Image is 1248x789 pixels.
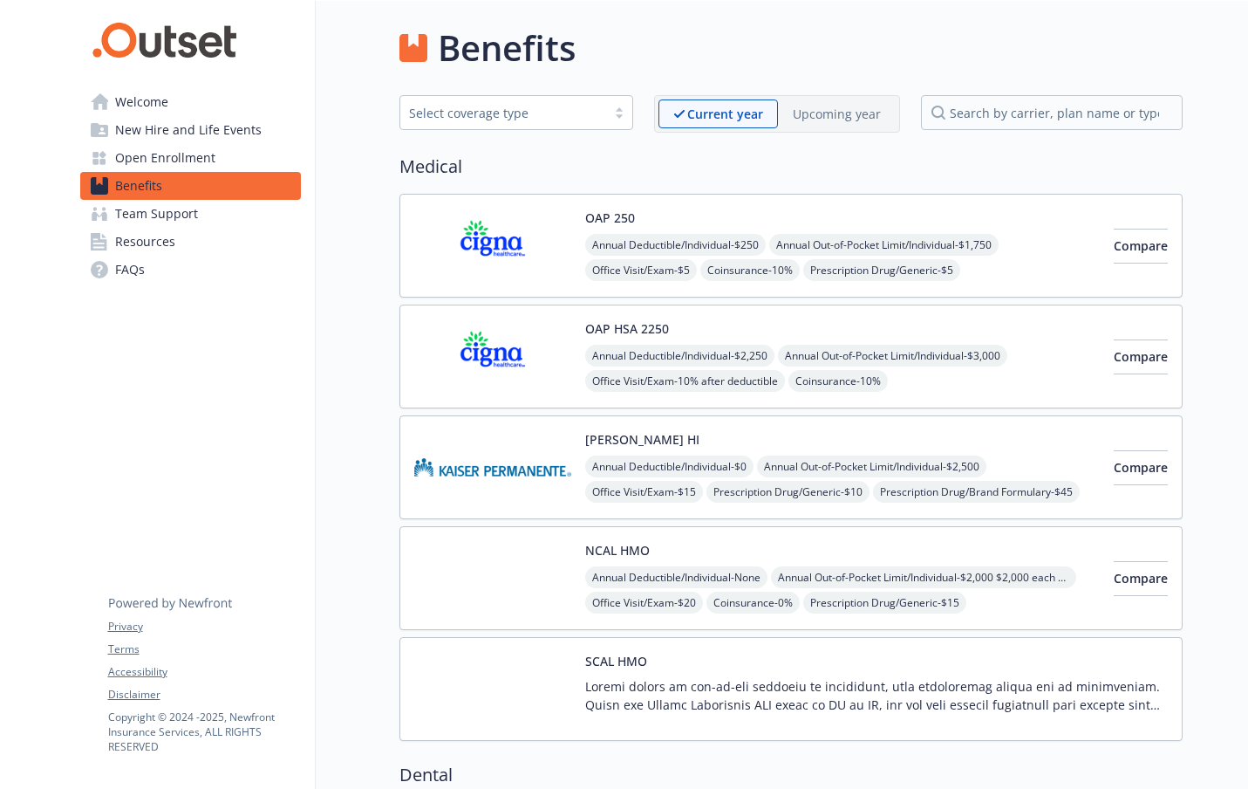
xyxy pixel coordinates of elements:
[706,592,800,614] span: Coinsurance - 0%
[706,481,870,503] span: Prescription Drug/Generic - $10
[757,456,986,477] span: Annual Out-of-Pocket Limit/Individual - $2,500
[771,566,1076,588] span: Annual Out-of-Pocket Limit/Individual - $2,000 $2,000 each member in a family
[585,481,703,503] span: Office Visit/Exam - $15
[115,144,215,172] span: Open Enrollment
[115,200,198,228] span: Team Support
[585,456,754,477] span: Annual Deductible/Individual - $0
[414,652,571,726] img: Kaiser Permanente Insurance Company carrier logo
[80,228,301,256] a: Resources
[115,228,175,256] span: Resources
[80,88,301,116] a: Welcome
[585,566,767,588] span: Annual Deductible/Individual - None
[585,430,699,449] button: [PERSON_NAME] HI
[115,116,262,144] span: New Hire and Life Events
[1114,340,1168,374] button: Compare
[769,234,999,256] span: Annual Out-of-Pocket Limit/Individual - $1,750
[80,144,301,172] a: Open Enrollment
[585,592,703,614] span: Office Visit/Exam - $20
[108,710,300,754] p: Copyright © 2024 - 2025 , Newfront Insurance Services, ALL RIGHTS RESERVED
[585,259,697,281] span: Office Visit/Exam - $5
[585,370,785,392] span: Office Visit/Exam - 10% after deductible
[115,88,168,116] span: Welcome
[873,481,1080,503] span: Prescription Drug/Brand Formulary - $45
[438,22,576,74] h1: Benefits
[115,256,145,284] span: FAQs
[108,641,300,657] a: Terms
[414,319,571,394] img: CIGNA carrier logo
[585,345,774,367] span: Annual Deductible/Individual - $2,250
[1114,570,1168,587] span: Compare
[108,687,300,703] a: Disclaimer
[414,209,571,283] img: CIGNA carrier logo
[115,172,162,200] span: Benefits
[803,259,960,281] span: Prescription Drug/Generic - $5
[700,259,800,281] span: Coinsurance - 10%
[80,256,301,284] a: FAQs
[1114,229,1168,264] button: Compare
[585,677,1168,714] p: Loremi dolors am con-ad-eli seddoeiu te incididunt, utla etdoloremag aliqua eni ad minimveniam. Q...
[80,200,301,228] a: Team Support
[1114,348,1168,365] span: Compare
[585,209,635,227] button: OAP 250
[793,105,881,123] p: Upcoming year
[788,370,888,392] span: Coinsurance - 10%
[1114,450,1168,485] button: Compare
[1114,237,1168,254] span: Compare
[399,154,1183,180] h2: Medical
[108,664,300,680] a: Accessibility
[108,619,300,635] a: Privacy
[399,762,1183,788] h2: Dental
[414,430,571,504] img: Kaiser Permanente of Hawaii carrier logo
[585,652,647,670] button: SCAL HMO
[585,541,650,559] button: NCAL HMO
[409,104,597,122] div: Select coverage type
[80,116,301,144] a: New Hire and Life Events
[921,95,1183,130] input: search by carrier, plan name or type
[1114,561,1168,596] button: Compare
[414,541,571,615] img: Kaiser Permanente Insurance Company carrier logo
[687,105,763,123] p: Current year
[1114,459,1168,476] span: Compare
[803,592,966,614] span: Prescription Drug/Generic - $15
[585,319,669,338] button: OAP HSA 2250
[778,345,1007,367] span: Annual Out-of-Pocket Limit/Individual - $3,000
[585,234,766,256] span: Annual Deductible/Individual - $250
[80,172,301,200] a: Benefits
